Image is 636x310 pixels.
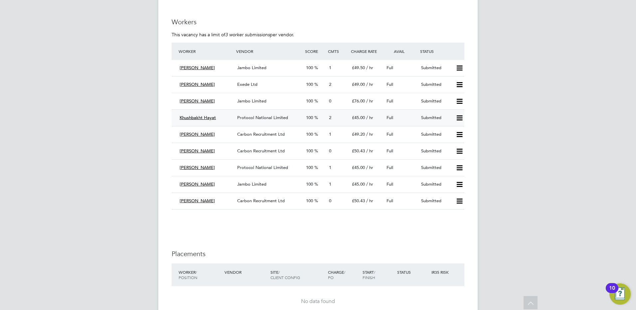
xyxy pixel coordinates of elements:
span: Protocol National Limited [237,165,288,170]
span: / Finish [363,269,375,280]
span: £45.00 [352,115,365,120]
span: £49.00 [352,81,365,87]
span: Jambo Limited [237,65,266,71]
span: £49.50 [352,65,365,71]
div: Submitted [418,112,453,123]
span: / hr [366,165,373,170]
div: Vendor [223,266,269,278]
button: Open Resource Center, 10 new notifications [609,283,631,305]
span: £49.20 [352,131,365,137]
span: 1 [329,181,331,187]
span: / hr [366,148,373,154]
div: IR35 Risk [430,266,453,278]
span: [PERSON_NAME] [180,181,215,187]
div: Vendor [235,45,303,57]
span: Full [387,131,393,137]
span: [PERSON_NAME] [180,198,215,204]
span: [PERSON_NAME] [180,81,215,87]
span: 100 [306,115,313,120]
span: Jambo Limited [237,181,266,187]
span: Khushbakht Hayat [180,115,216,120]
span: Full [387,181,393,187]
h3: Placements [172,249,464,258]
span: Full [387,115,393,120]
span: Carbon Recruitment Ltd [237,131,285,137]
span: Jambo Limited [237,98,266,104]
span: / Client Config [270,269,300,280]
div: Status [418,45,464,57]
div: Status [396,266,430,278]
span: Full [387,165,393,170]
span: [PERSON_NAME] [180,65,215,71]
span: Full [387,81,393,87]
span: [PERSON_NAME] [180,131,215,137]
span: / hr [366,181,373,187]
span: [PERSON_NAME] [180,148,215,154]
div: Submitted [418,146,453,157]
div: No data found [178,298,458,305]
span: 100 [306,148,313,154]
span: Protocol National Limited [237,115,288,120]
span: [PERSON_NAME] [180,165,215,170]
span: / PO [328,269,345,280]
span: 1 [329,131,331,137]
div: Submitted [418,179,453,190]
div: Submitted [418,79,453,90]
div: Worker [177,266,223,283]
div: Cmts [326,45,349,57]
span: 100 [306,98,313,104]
em: 3 worker submissions [225,32,270,38]
span: 100 [306,198,313,204]
span: / hr [366,98,373,104]
div: Submitted [418,96,453,107]
span: 100 [306,65,313,71]
span: 100 [306,165,313,170]
span: 0 [329,148,331,154]
span: £50.43 [352,198,365,204]
p: This vacancy has a limit of per vendor. [172,32,464,38]
span: Full [387,98,393,104]
div: Submitted [418,63,453,74]
span: £45.00 [352,165,365,170]
span: Full [387,65,393,71]
div: Charge Rate [349,45,384,57]
div: Avail [384,45,418,57]
div: Charge [326,266,361,283]
span: Carbon Recruitment Ltd [237,148,285,154]
span: / Position [179,269,197,280]
span: 1 [329,165,331,170]
div: Submitted [418,196,453,207]
span: 0 [329,198,331,204]
span: / hr [366,115,373,120]
div: Start [361,266,396,283]
span: / hr [366,65,373,71]
span: Full [387,198,393,204]
span: 1 [329,65,331,71]
div: Worker [177,45,235,57]
span: 2 [329,115,331,120]
span: 0 [329,98,331,104]
span: 100 [306,181,313,187]
span: 100 [306,131,313,137]
h3: Workers [172,18,464,26]
span: 2 [329,81,331,87]
div: 10 [609,288,615,297]
span: Exede Ltd [237,81,257,87]
span: [PERSON_NAME] [180,98,215,104]
div: Site [269,266,326,283]
span: / hr [366,198,373,204]
span: 100 [306,81,313,87]
span: £45.00 [352,181,365,187]
div: Submitted [418,129,453,140]
span: Carbon Recruitment Ltd [237,198,285,204]
div: Score [303,45,326,57]
span: / hr [366,81,373,87]
div: Submitted [418,162,453,173]
span: £76.00 [352,98,365,104]
span: £50.43 [352,148,365,154]
span: / hr [366,131,373,137]
span: Full [387,148,393,154]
